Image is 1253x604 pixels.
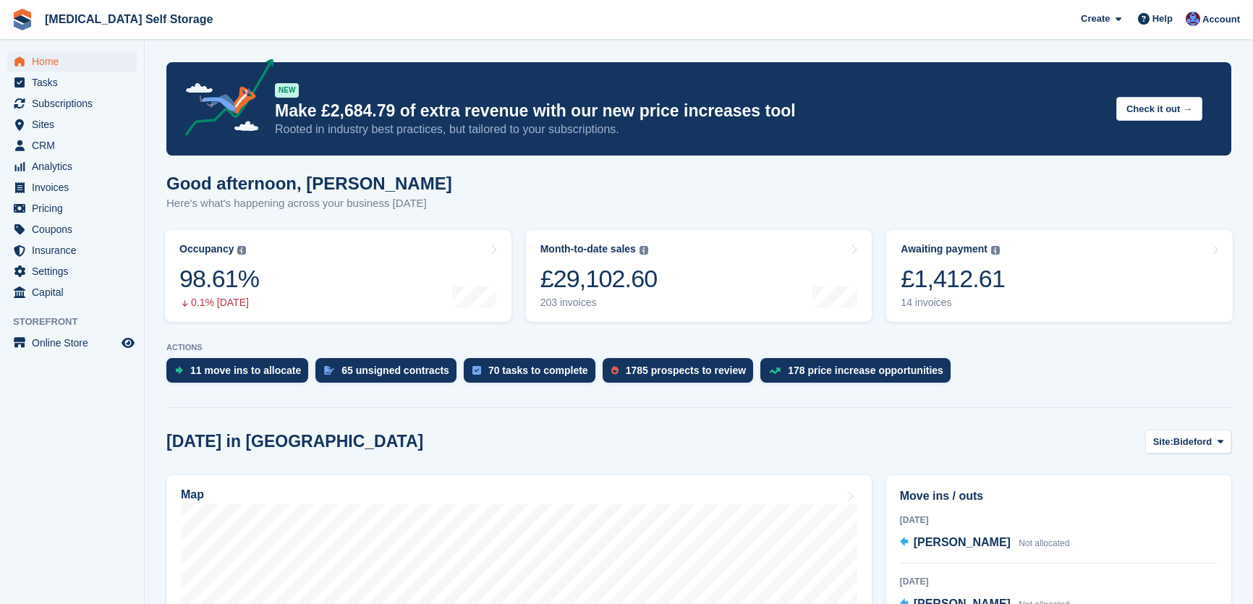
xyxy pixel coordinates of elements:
a: Preview store [119,334,137,352]
div: 178 price increase opportunities [788,365,943,376]
div: 98.61% [179,264,259,294]
a: [PERSON_NAME] Not allocated [900,534,1070,553]
div: NEW [275,83,299,98]
a: Awaiting payment £1,412.61 14 invoices [886,230,1233,322]
a: menu [7,240,137,260]
a: [MEDICAL_DATA] Self Storage [39,7,218,31]
div: 0.1% [DATE] [179,297,259,309]
span: Account [1202,12,1240,27]
img: icon-info-grey-7440780725fd019a000dd9b08b2336e03edf1995a4989e88bcd33f0948082b44.svg [640,246,648,255]
div: 11 move ins to allocate [190,365,301,376]
img: Helen Walker [1186,12,1200,26]
a: menu [7,198,137,218]
img: prospect-51fa495bee0391a8d652442698ab0144808aea92771e9ea1ae160a38d050c398.svg [611,366,619,375]
span: Help [1152,12,1173,26]
img: task-75834270c22a3079a89374b754ae025e5fb1db73e45f91037f5363f120a921f8.svg [472,366,481,375]
img: price_increase_opportunities-93ffe204e8149a01c8c9dc8f82e8f89637d9d84a8eef4429ea346261dce0b2c0.svg [769,367,781,374]
span: Site: [1153,435,1173,449]
img: contract_signature_icon-13c848040528278c33f63329250d36e43548de30e8caae1d1a13099fd9432cc5.svg [324,366,334,375]
div: 14 invoices [901,297,1005,309]
a: menu [7,177,137,197]
img: move_ins_to_allocate_icon-fdf77a2bb77ea45bf5b3d319d69a93e2d87916cf1d5bf7949dd705db3b84f3ca.svg [175,366,183,375]
span: Storefront [13,315,144,329]
a: 178 price increase opportunities [760,358,958,390]
div: 70 tasks to complete [488,365,588,376]
h2: [DATE] in [GEOGRAPHIC_DATA] [166,432,423,451]
p: Here's what's happening across your business [DATE] [166,195,452,212]
a: Occupancy 98.61% 0.1% [DATE] [165,230,511,322]
h2: Move ins / outs [900,488,1218,505]
a: menu [7,51,137,72]
div: 1785 prospects to review [626,365,747,376]
a: menu [7,72,137,93]
a: 11 move ins to allocate [166,358,315,390]
span: Subscriptions [32,93,119,114]
div: £29,102.60 [540,264,658,294]
a: menu [7,282,137,302]
div: 65 unsigned contracts [341,365,449,376]
div: Awaiting payment [901,243,987,255]
div: 203 invoices [540,297,658,309]
span: Online Store [32,333,119,353]
a: menu [7,261,137,281]
a: menu [7,114,137,135]
div: Occupancy [179,243,234,255]
p: Rooted in industry best practices, but tailored to your subscriptions. [275,122,1105,137]
img: stora-icon-8386f47178a22dfd0bd8f6a31ec36ba5ce8667c1dd55bd0f319d3a0aa187defe.svg [12,9,33,30]
a: 65 unsigned contracts [315,358,464,390]
span: Insurance [32,240,119,260]
a: menu [7,93,137,114]
a: menu [7,333,137,353]
a: menu [7,135,137,156]
span: Not allocated [1019,538,1069,548]
a: menu [7,156,137,176]
a: menu [7,219,137,239]
span: Tasks [32,72,119,93]
span: CRM [32,135,119,156]
div: £1,412.61 [901,264,1005,294]
span: Home [32,51,119,72]
span: Settings [32,261,119,281]
a: 1785 prospects to review [603,358,761,390]
h1: Good afternoon, [PERSON_NAME] [166,174,452,193]
img: icon-info-grey-7440780725fd019a000dd9b08b2336e03edf1995a4989e88bcd33f0948082b44.svg [237,246,246,255]
span: Create [1081,12,1110,26]
span: Pricing [32,198,119,218]
span: Invoices [32,177,119,197]
span: Bideford [1173,435,1212,449]
a: 70 tasks to complete [464,358,603,390]
a: Month-to-date sales £29,102.60 203 invoices [526,230,872,322]
div: [DATE] [900,575,1218,588]
button: Check it out → [1116,97,1202,121]
span: [PERSON_NAME] [914,536,1011,548]
img: price-adjustments-announcement-icon-8257ccfd72463d97f412b2fc003d46551f7dbcb40ab6d574587a9cd5c0d94... [173,59,274,141]
div: [DATE] [900,514,1218,527]
span: Sites [32,114,119,135]
div: Month-to-date sales [540,243,636,255]
span: Coupons [32,219,119,239]
span: Capital [32,282,119,302]
span: Analytics [32,156,119,176]
button: Site: Bideford [1145,430,1231,454]
p: Make £2,684.79 of extra revenue with our new price increases tool [275,101,1105,122]
p: ACTIONS [166,343,1231,352]
h2: Map [181,488,204,501]
img: icon-info-grey-7440780725fd019a000dd9b08b2336e03edf1995a4989e88bcd33f0948082b44.svg [991,246,1000,255]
